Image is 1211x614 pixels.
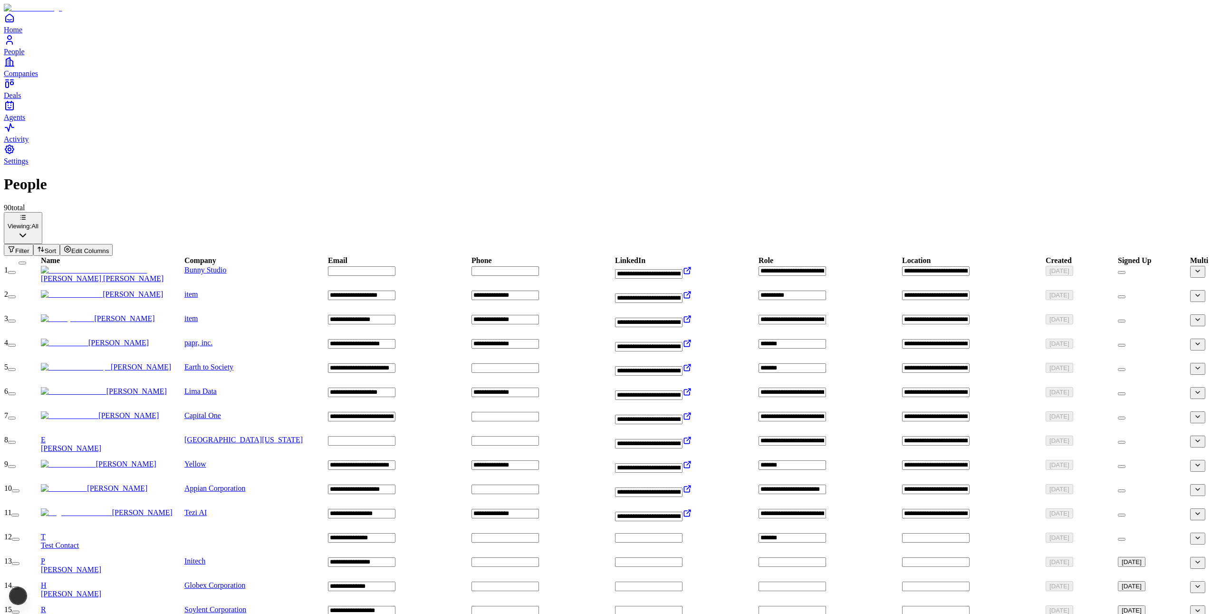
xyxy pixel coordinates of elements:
[41,256,60,265] div: Name
[4,113,25,121] span: Agents
[33,244,60,256] button: Sort
[8,223,38,230] div: Viewing:
[41,533,183,550] a: TTest Contact
[4,533,12,541] span: 12
[1046,460,1073,470] button: [DATE]
[184,387,217,395] a: Lima Data
[1046,339,1073,349] button: [DATE]
[4,314,8,322] span: 3
[4,100,1207,121] a: Agents
[41,541,79,549] span: Test Contact
[4,387,8,395] span: 6
[41,411,183,420] a: Niharika Mishra[PERSON_NAME]
[88,339,149,347] span: [PERSON_NAME]
[184,363,233,371] a: Earth to Society
[41,363,183,371] a: Sameera Polavarapu[PERSON_NAME]
[1046,314,1073,324] button: [DATE]
[1046,533,1073,543] button: [DATE]
[4,508,11,517] span: 11
[4,4,62,12] img: Item Brain Logo
[41,314,94,323] img: Akshay Guthal
[41,436,183,444] div: E
[184,266,226,274] a: Bunny Studio
[4,244,33,256] button: Filter
[1046,363,1073,373] button: [DATE]
[4,144,1207,165] a: Settings
[4,605,12,614] span: 15
[1046,436,1073,446] button: [DATE]
[1046,387,1073,397] button: [DATE]
[4,339,8,347] span: 4
[94,314,154,322] span: [PERSON_NAME]
[41,557,183,565] div: P
[184,484,245,492] a: Appian Corporation
[1046,557,1073,567] button: [DATE]
[4,266,8,274] span: 1
[4,78,1207,99] a: Deals
[4,204,1207,212] div: 90 total
[184,411,221,419] a: Capital One
[41,460,96,468] img: Jessica Thomas
[1046,256,1072,265] div: Created
[4,48,25,56] span: People
[41,444,101,452] span: [PERSON_NAME]
[41,484,183,493] a: Alex Jerome[PERSON_NAME]
[184,508,207,517] span: Tezi AI
[41,533,183,541] div: T
[41,557,183,574] a: P[PERSON_NAME]
[184,557,205,565] a: Initech
[184,314,198,322] a: item
[4,34,1207,56] a: People
[41,508,183,517] a: Raghavendra Prabhu[PERSON_NAME]
[184,290,198,298] a: item
[184,339,212,347] a: papr, inc.
[4,26,22,34] span: Home
[111,363,171,371] span: [PERSON_NAME]
[4,363,8,371] span: 5
[184,605,246,614] a: Soylent Corporation
[41,266,147,274] img: Carlos Alberto Arbeláez Giraldo
[1046,484,1073,494] button: [DATE]
[41,484,87,493] img: Alex Jerome
[41,590,101,598] span: [PERSON_NAME]
[98,411,159,419] span: [PERSON_NAME]
[1118,557,1145,567] button: [DATE]
[759,256,773,265] div: Role
[4,484,12,492] span: 10
[4,290,8,298] span: 2
[103,290,163,298] span: [PERSON_NAME]
[71,247,109,254] span: Edit Columns
[4,69,38,78] span: Companies
[41,339,88,347] img: Amir Kabara
[41,363,111,371] img: Sameera Polavarapu
[184,460,206,468] a: Yellow
[41,436,183,453] a: E[PERSON_NAME]
[41,290,103,299] img: Andres Santanilla
[41,460,183,468] a: Jessica Thomas[PERSON_NAME]
[41,411,98,420] img: Niharika Mishra
[1046,290,1073,300] button: [DATE]
[41,387,106,396] img: Krista Lauren Poth
[184,256,216,265] div: Company
[4,436,8,444] span: 8
[41,314,183,323] a: Akshay Guthal[PERSON_NAME]
[60,244,113,256] button: Edit Columns
[1118,256,1152,265] div: Signed Up
[41,565,101,574] span: [PERSON_NAME]
[184,436,303,444] a: [GEOGRAPHIC_DATA][US_STATE]
[4,581,12,589] span: 14
[41,508,112,517] img: Raghavendra Prabhu
[106,387,167,395] span: [PERSON_NAME]
[41,581,183,598] a: H[PERSON_NAME]
[4,411,8,419] span: 7
[41,605,183,614] div: R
